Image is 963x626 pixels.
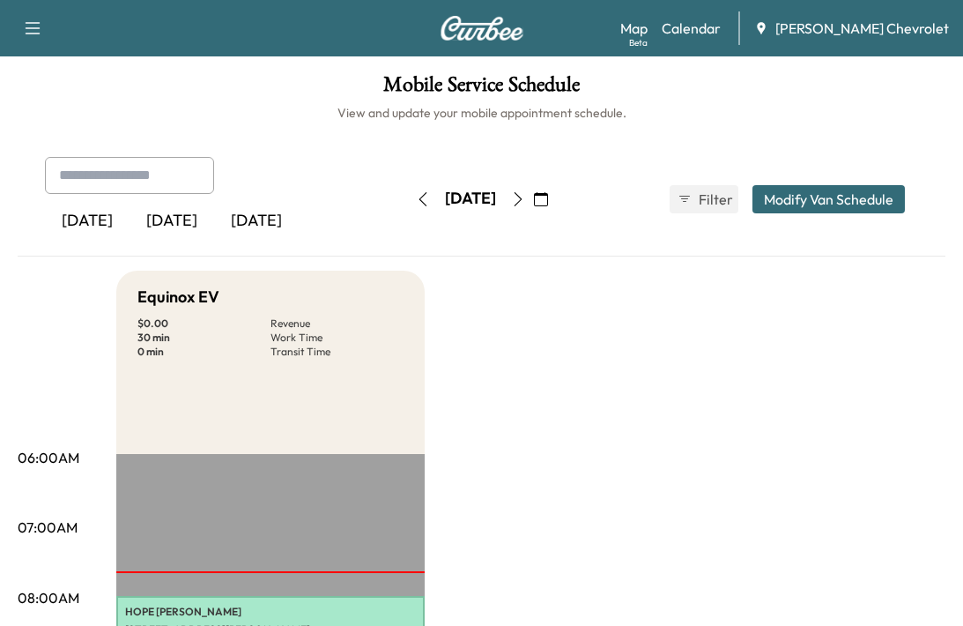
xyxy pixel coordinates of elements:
button: Filter [670,185,738,213]
p: Transit Time [270,345,404,359]
h5: Equinox EV [137,285,219,309]
div: [DATE] [130,201,214,242]
p: 30 min [137,331,270,345]
a: MapBeta [620,18,648,39]
p: 07:00AM [18,517,78,538]
img: Curbee Logo [440,16,524,41]
div: Beta [629,36,648,49]
span: Filter [699,189,730,210]
a: Calendar [662,18,721,39]
p: Revenue [270,317,404,331]
button: Modify Van Schedule [752,185,905,213]
span: [PERSON_NAME] Chevrolet [775,18,949,39]
h6: View and update your mobile appointment schedule. [18,104,945,122]
div: [DATE] [214,201,299,242]
div: [DATE] [445,188,496,210]
p: HOPE [PERSON_NAME] [125,605,416,619]
p: 0 min [137,345,270,359]
h1: Mobile Service Schedule [18,74,945,104]
div: [DATE] [45,201,130,242]
p: 06:00AM [18,447,79,468]
p: 08:00AM [18,587,79,608]
p: $ 0.00 [137,317,270,331]
p: Work Time [270,331,404,345]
